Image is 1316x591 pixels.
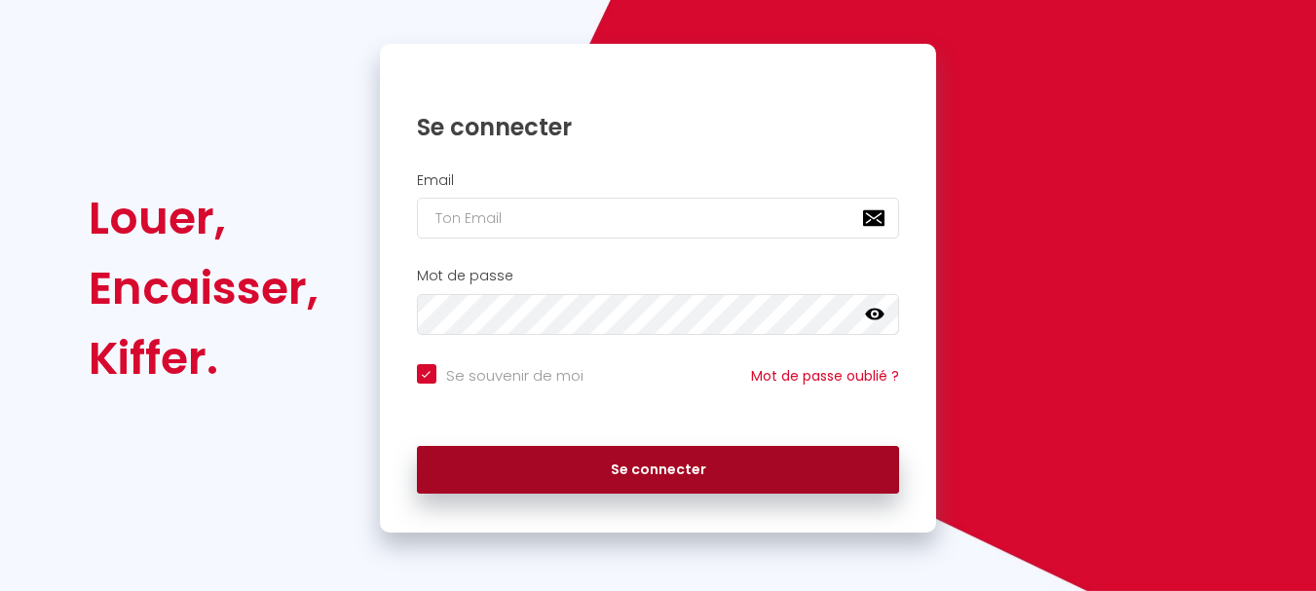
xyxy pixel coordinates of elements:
a: Mot de passe oublié ? [751,366,899,386]
button: Se connecter [417,446,900,495]
input: Ton Email [417,198,900,239]
div: Louer, [89,183,319,253]
div: Kiffer. [89,323,319,393]
h1: Se connecter [417,112,900,142]
div: Encaisser, [89,253,319,323]
h2: Email [417,172,900,189]
h2: Mot de passe [417,268,900,284]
